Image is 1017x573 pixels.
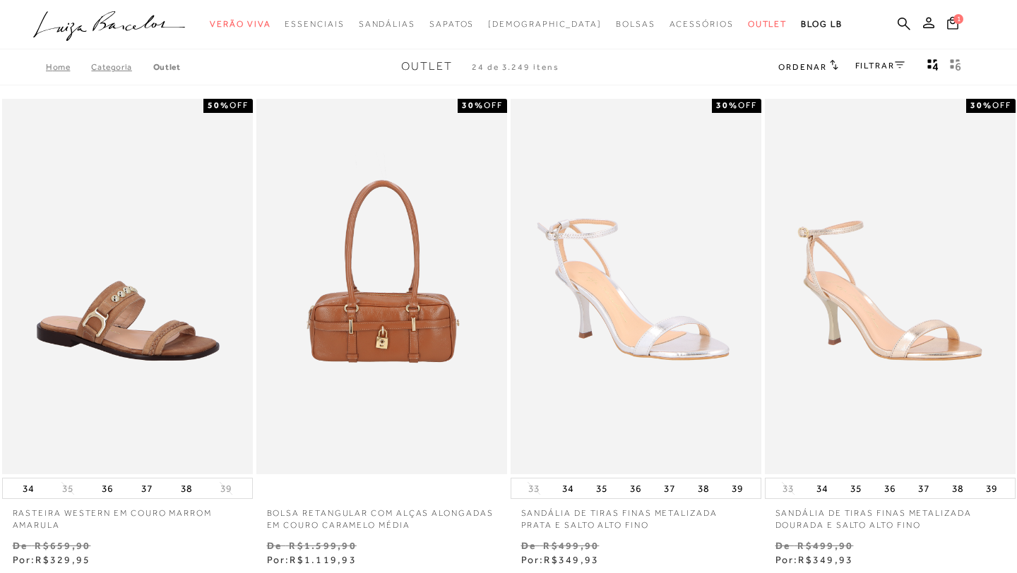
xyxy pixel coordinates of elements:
[670,19,734,29] span: Acessórios
[543,540,599,551] small: R$499,90
[359,19,415,29] span: Sandálias
[267,540,282,551] small: De
[914,478,934,498] button: 37
[488,19,602,29] span: [DEMOGRAPHIC_DATA]
[359,11,415,37] a: noSubCategoriesText
[524,482,544,495] button: 33
[738,100,757,110] span: OFF
[970,100,992,110] strong: 30%
[544,554,599,565] span: R$349,93
[946,58,965,76] button: gridText6Desc
[258,101,506,473] a: BOLSA RETANGULAR COM ALÇAS ALONGADAS EM COURO CARAMELO MÉDIA BOLSA RETANGULAR COM ALÇAS ALONGADAS...
[765,499,1016,531] a: SANDÁLIA DE TIRAS FINAS METALIZADA DOURADA E SALTO ALTO FINO
[153,62,181,72] a: Outlet
[801,19,842,29] span: BLOG LB
[35,540,90,551] small: R$659,90
[2,499,253,531] a: RASTEIRA WESTERN EM COURO MARROM AMARULA
[488,11,602,37] a: noSubCategoriesText
[948,478,968,498] button: 38
[727,478,747,498] button: 39
[512,101,760,473] img: SANDÁLIA DE TIRAS FINAS METALIZADA PRATA E SALTO ALTO FINO
[801,11,842,37] a: BLOG LB
[670,11,734,37] a: noSubCategoriesText
[256,499,507,531] a: BOLSA RETANGULAR COM ALÇAS ALONGADAS EM COURO CARAMELO MÉDIA
[4,101,251,473] img: RASTEIRA WESTERN EM COURO MARROM AMARULA
[716,100,738,110] strong: 30%
[210,11,270,37] a: noSubCategoriesText
[880,478,900,498] button: 36
[775,554,854,565] span: Por:
[18,478,38,498] button: 34
[91,62,153,72] a: Categoria
[13,554,91,565] span: Por:
[290,554,356,565] span: R$1.119,93
[923,58,943,76] button: Mostrar 4 produtos por linha
[798,554,853,565] span: R$349,93
[778,62,826,72] span: Ordenar
[285,11,344,37] a: noSubCategoriesText
[429,11,474,37] a: noSubCategoriesText
[660,478,679,498] button: 37
[846,478,866,498] button: 35
[616,11,655,37] a: noSubCategoriesText
[982,478,1001,498] button: 39
[943,16,963,35] button: 1
[177,478,196,498] button: 38
[766,101,1014,473] img: SANDÁLIA DE TIRAS FINAS METALIZADA DOURADA E SALTO ALTO FINO
[472,62,559,72] span: 24 de 3.249 itens
[230,100,249,110] span: OFF
[748,11,787,37] a: noSubCategoriesText
[46,62,91,72] a: Home
[592,478,612,498] button: 35
[137,478,157,498] button: 37
[992,100,1011,110] span: OFF
[429,19,474,29] span: Sapatos
[13,540,28,551] small: De
[210,19,270,29] span: Verão Viva
[58,482,78,495] button: 35
[626,478,646,498] button: 36
[953,14,963,24] span: 1
[521,554,600,565] span: Por:
[748,19,787,29] span: Outlet
[216,482,236,495] button: 39
[285,19,344,29] span: Essenciais
[289,540,356,551] small: R$1.599,90
[521,540,536,551] small: De
[208,100,230,110] strong: 50%
[778,482,798,495] button: 33
[616,19,655,29] span: Bolsas
[512,101,760,473] a: SANDÁLIA DE TIRAS FINAS METALIZADA PRATA E SALTO ALTO FINO SANDÁLIA DE TIRAS FINAS METALIZADA PRA...
[855,61,905,71] a: FILTRAR
[511,499,761,531] a: SANDÁLIA DE TIRAS FINAS METALIZADA PRATA E SALTO ALTO FINO
[258,101,506,473] img: BOLSA RETANGULAR COM ALÇAS ALONGADAS EM COURO CARAMELO MÉDIA
[97,478,117,498] button: 36
[766,101,1014,473] a: SANDÁLIA DE TIRAS FINAS METALIZADA DOURADA E SALTO ALTO FINO SANDÁLIA DE TIRAS FINAS METALIZADA D...
[484,100,503,110] span: OFF
[694,478,713,498] button: 38
[401,60,453,73] span: Outlet
[267,554,357,565] span: Por:
[558,478,578,498] button: 34
[462,100,484,110] strong: 30%
[35,554,90,565] span: R$329,95
[812,478,832,498] button: 34
[775,540,790,551] small: De
[797,540,853,551] small: R$499,90
[4,101,251,473] a: RASTEIRA WESTERN EM COURO MARROM AMARULA RASTEIRA WESTERN EM COURO MARROM AMARULA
